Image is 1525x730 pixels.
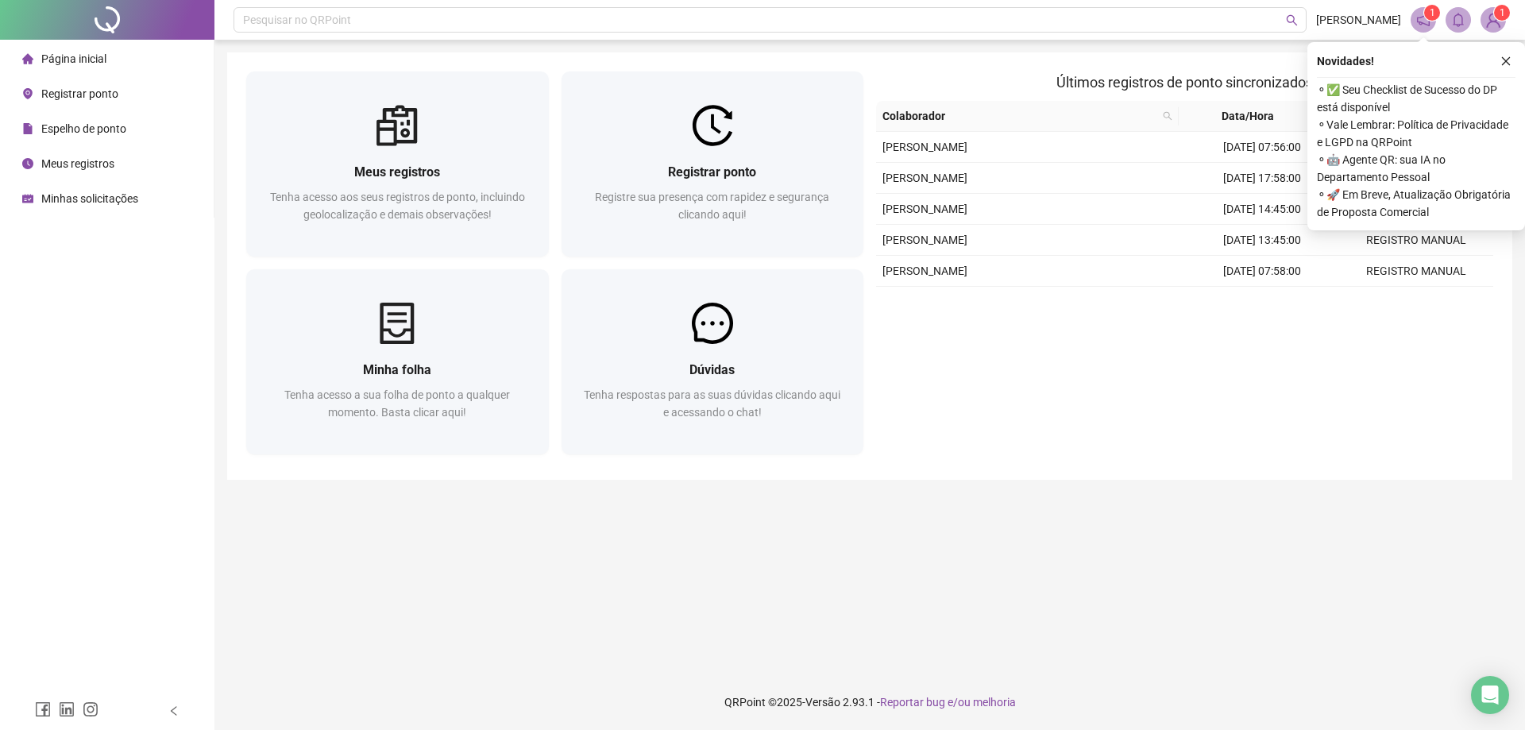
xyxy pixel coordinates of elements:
td: REGISTRO MANUAL [1339,225,1493,256]
span: Tenha acesso aos seus registros de ponto, incluindo geolocalização e demais observações! [270,191,525,221]
span: Página inicial [41,52,106,65]
span: [PERSON_NAME] [1316,11,1401,29]
td: [DATE] 13:45:00 [1185,225,1339,256]
a: Meus registrosTenha acesso aos seus registros de ponto, incluindo geolocalização e demais observa... [246,71,549,257]
span: Dúvidas [689,362,735,377]
sup: Atualize o seu contato no menu Meus Dados [1494,5,1510,21]
span: schedule [22,193,33,204]
span: Reportar bug e/ou melhoria [880,696,1016,709]
a: Registrar pontoRegistre sua presença com rapidez e segurança clicando aqui! [562,71,864,257]
span: ⚬ ✅ Seu Checklist de Sucesso do DP está disponível [1317,81,1515,116]
span: Registrar ponto [668,164,756,180]
span: Tenha respostas para as suas dúvidas clicando aqui e acessando o chat! [584,388,840,419]
span: Minhas solicitações [41,192,138,205]
td: [DATE] 07:58:00 [1185,256,1339,287]
span: Minha folha [363,362,431,377]
span: home [22,53,33,64]
span: bell [1451,13,1465,27]
span: facebook [35,701,51,717]
span: search [1160,104,1176,128]
a: Minha folhaTenha acesso a sua folha de ponto a qualquer momento. Basta clicar aqui! [246,269,549,454]
td: REGISTRO MANUAL [1339,256,1493,287]
span: close [1500,56,1511,67]
span: file [22,123,33,134]
span: Últimos registros de ponto sincronizados [1056,74,1313,91]
span: ⚬ Vale Lembrar: Política de Privacidade e LGPD na QRPoint [1317,116,1515,151]
span: [PERSON_NAME] [882,203,967,215]
sup: 1 [1424,5,1440,21]
span: left [168,705,180,716]
span: 1 [1500,7,1505,18]
span: clock-circle [22,158,33,169]
span: [PERSON_NAME] [882,141,967,153]
span: Meus registros [354,164,440,180]
span: search [1163,111,1172,121]
span: Tenha acesso a sua folha de ponto a qualquer momento. Basta clicar aqui! [284,388,510,419]
span: [PERSON_NAME] [882,234,967,246]
span: ⚬ 🤖 Agente QR: sua IA no Departamento Pessoal [1317,151,1515,186]
span: Espelho de ponto [41,122,126,135]
span: 1 [1430,7,1435,18]
th: Data/Hora [1179,101,1330,132]
footer: QRPoint © 2025 - 2.93.1 - [214,674,1525,730]
img: 95067 [1481,8,1505,32]
span: notification [1416,13,1430,27]
span: linkedin [59,701,75,717]
td: [DATE] 07:56:00 [1185,132,1339,163]
span: instagram [83,701,98,717]
span: search [1286,14,1298,26]
a: DúvidasTenha respostas para as suas dúvidas clicando aqui e acessando o chat! [562,269,864,454]
td: [DATE] 14:45:00 [1185,194,1339,225]
span: Registre sua presença com rapidez e segurança clicando aqui! [595,191,829,221]
span: Novidades ! [1317,52,1374,70]
div: Open Intercom Messenger [1471,676,1509,714]
span: Versão [805,696,840,709]
span: [PERSON_NAME] [882,172,967,184]
span: Data/Hora [1185,107,1311,125]
span: Colaborador [882,107,1156,125]
span: Registrar ponto [41,87,118,100]
td: [DATE] 17:58:00 [1185,163,1339,194]
span: ⚬ 🚀 Em Breve, Atualização Obrigatória de Proposta Comercial [1317,186,1515,221]
span: Meus registros [41,157,114,170]
span: [PERSON_NAME] [882,265,967,277]
span: environment [22,88,33,99]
